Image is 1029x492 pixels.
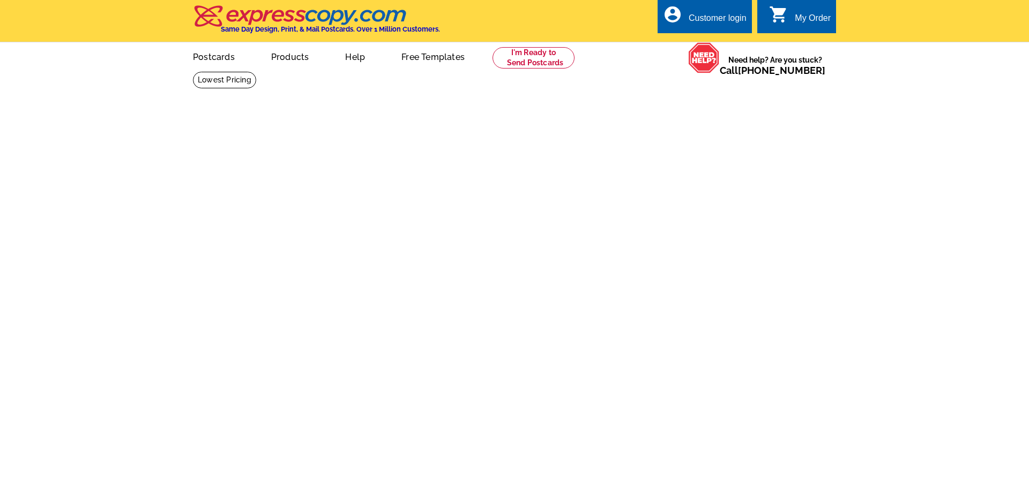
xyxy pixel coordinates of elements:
[254,43,326,69] a: Products
[769,5,788,24] i: shopping_cart
[738,65,825,76] a: [PHONE_NUMBER]
[176,43,252,69] a: Postcards
[384,43,482,69] a: Free Templates
[720,65,825,76] span: Call
[720,55,831,76] span: Need help? Are you stuck?
[663,12,747,25] a: account_circle Customer login
[769,12,831,25] a: shopping_cart My Order
[328,43,382,69] a: Help
[663,5,682,24] i: account_circle
[689,13,747,28] div: Customer login
[221,25,440,33] h4: Same Day Design, Print, & Mail Postcards. Over 1 Million Customers.
[688,42,720,73] img: help
[193,13,440,33] a: Same Day Design, Print, & Mail Postcards. Over 1 Million Customers.
[795,13,831,28] div: My Order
